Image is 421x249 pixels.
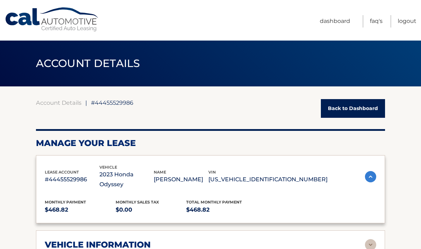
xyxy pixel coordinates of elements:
span: vehicle [99,165,117,170]
p: [US_VEHICLE_IDENTIFICATION_NUMBER] [208,175,328,184]
span: ACCOUNT DETAILS [36,57,140,70]
span: | [85,99,87,106]
span: lease account [45,170,79,175]
span: #44455529986 [91,99,133,106]
img: accordion-active.svg [365,171,376,182]
a: Dashboard [320,15,350,28]
p: $0.00 [116,205,187,215]
p: $468.82 [186,205,257,215]
a: FAQ's [370,15,383,28]
span: Monthly sales Tax [116,200,159,205]
h2: Manage Your Lease [36,138,385,148]
span: Monthly Payment [45,200,86,205]
span: Total Monthly Payment [186,200,242,205]
p: $468.82 [45,205,116,215]
a: Logout [398,15,416,28]
p: [PERSON_NAME] [154,175,208,184]
p: 2023 Honda Odyssey [99,170,154,189]
a: Cal Automotive [5,7,100,32]
a: Account Details [36,99,81,106]
p: #44455529986 [45,175,99,184]
span: vin [208,170,216,175]
a: Back to Dashboard [321,99,385,118]
span: name [154,170,166,175]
